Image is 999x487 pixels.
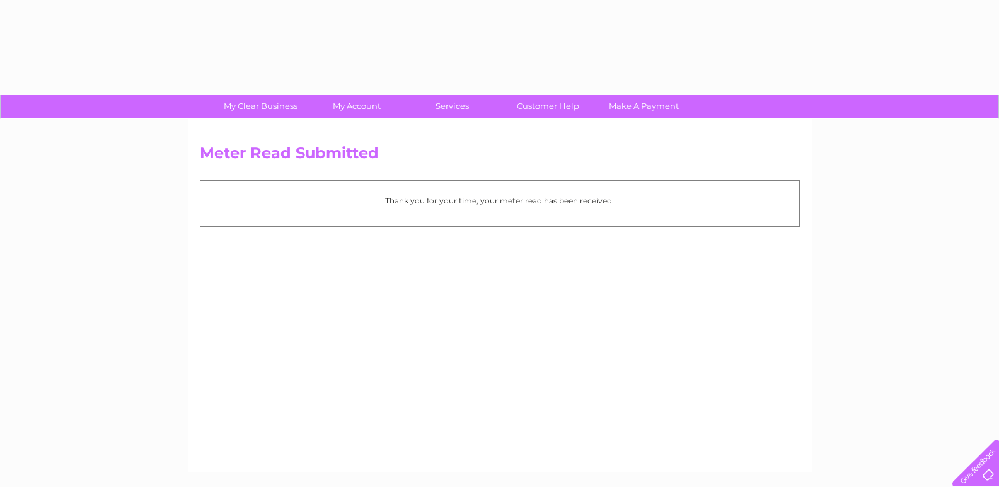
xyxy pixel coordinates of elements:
[400,95,504,118] a: Services
[209,95,313,118] a: My Clear Business
[592,95,696,118] a: Make A Payment
[496,95,600,118] a: Customer Help
[200,144,800,168] h2: Meter Read Submitted
[207,195,793,207] p: Thank you for your time, your meter read has been received.
[304,95,408,118] a: My Account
